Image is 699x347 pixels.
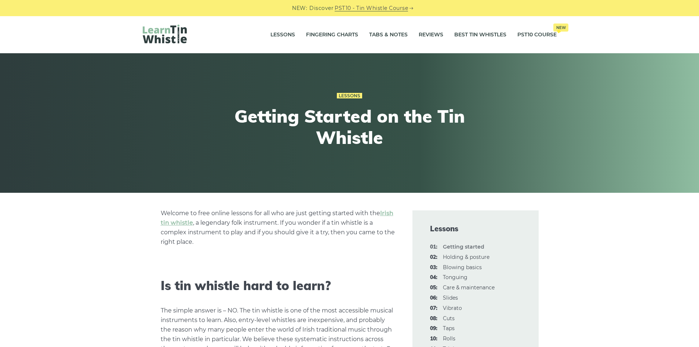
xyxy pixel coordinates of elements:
[443,305,462,311] a: 07:Vibrato
[430,253,437,262] span: 02:
[443,335,455,342] a: 10:Rolls
[430,283,437,292] span: 05:
[553,24,568,32] span: New
[430,314,437,323] span: 08:
[337,93,362,99] a: Lessons
[161,278,395,293] h2: Is tin whistle hard to learn?
[430,294,437,303] span: 06:
[430,224,521,234] span: Lessons
[430,243,437,252] span: 01:
[454,26,506,44] a: Best Tin Whistles
[517,26,557,44] a: PST10 CourseNew
[161,209,395,247] p: Welcome to free online lessons for all who are just getting started with the , a legendary folk i...
[443,284,495,291] a: 05:Care & maintenance
[270,26,295,44] a: Lessons
[419,26,443,44] a: Reviews
[443,294,458,301] a: 06:Slides
[443,315,455,322] a: 08:Cuts
[215,106,485,148] h1: Getting Started on the Tin Whistle
[369,26,408,44] a: Tabs & Notes
[443,254,489,260] a: 02:Holding & posture
[430,335,437,343] span: 10:
[430,304,437,313] span: 07:
[443,325,455,332] a: 09:Taps
[443,274,467,281] a: 04:Tonguing
[306,26,358,44] a: Fingering Charts
[443,264,482,271] a: 03:Blowing basics
[143,25,187,43] img: LearnTinWhistle.com
[430,273,437,282] span: 04:
[430,324,437,333] span: 09:
[430,263,437,272] span: 03:
[443,243,484,250] strong: Getting started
